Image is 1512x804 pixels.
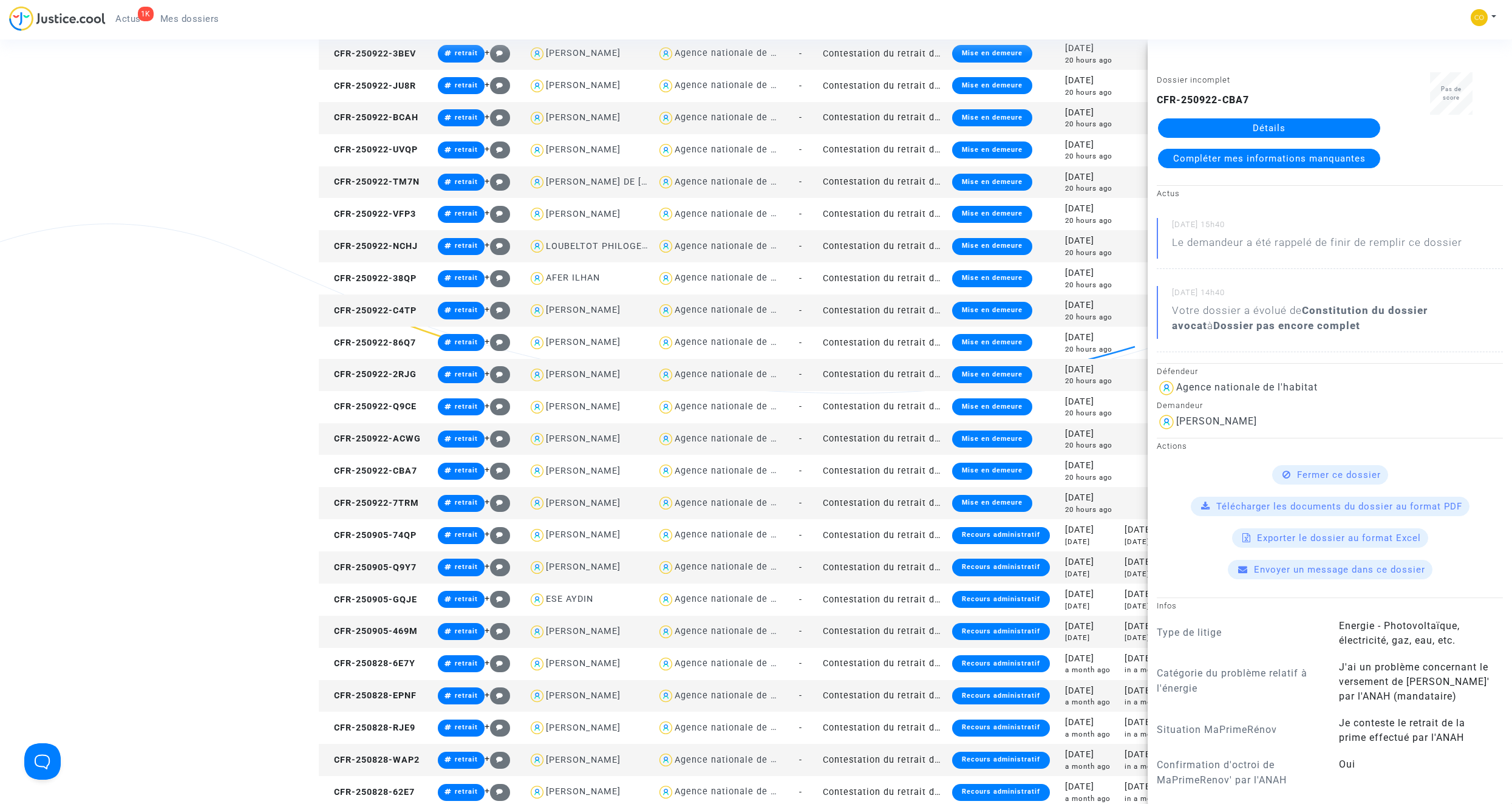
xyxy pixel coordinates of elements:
[485,658,511,668] span: +
[675,209,808,219] div: Agence nationale de l'habitat
[546,48,621,58] div: [PERSON_NAME]
[1065,472,1116,483] div: 20 hours ago
[819,102,947,134] td: Contestation du retrait de [PERSON_NAME] par l'ANAH (mandataire)
[819,262,947,295] td: Contestation du retrait de [PERSON_NAME] par l'ANAH (mandataire)
[485,465,511,475] span: +
[675,369,808,380] div: Agence nationale de l'habitat
[799,112,802,123] span: -
[952,77,1032,94] div: Mise en demeure
[952,463,1032,480] div: Mise en demeure
[1125,665,1167,675] div: in a month
[1157,625,1321,640] p: Type de litige
[952,174,1032,191] div: Mise en demeure
[799,273,802,284] span: -
[528,623,546,641] img: icon-user.svg
[799,434,802,444] span: -
[485,208,511,218] span: +
[528,783,546,801] img: icon-user.svg
[546,273,600,283] div: AFER ILHAN
[657,398,675,416] img: icon-user.svg
[819,38,947,70] td: Contestation du retrait de [PERSON_NAME] par l'ANAH (mandataire)
[1125,523,1167,537] div: [DATE]
[657,783,675,801] img: icon-user.svg
[1065,376,1116,386] div: 20 hours ago
[675,498,808,508] div: Agence nationale de l'habitat
[323,209,416,219] span: CFR-250922-VFP3
[952,109,1032,126] div: Mise en demeure
[1065,633,1116,643] div: [DATE]
[1157,601,1177,610] small: Infos
[528,174,546,191] img: icon-user.svg
[485,80,511,90] span: +
[1065,248,1116,258] div: 20 hours ago
[546,305,621,315] div: [PERSON_NAME]
[455,210,478,217] span: retrait
[819,584,947,616] td: Contestation du retrait de [PERSON_NAME] par l'ANAH (mandataire)
[952,655,1050,672] div: Recours administratif
[1065,106,1116,120] div: [DATE]
[952,334,1032,351] div: Mise en demeure
[546,401,621,412] div: [PERSON_NAME]
[138,7,154,21] div: 1K
[1125,537,1167,547] div: [DATE]
[1065,620,1116,633] div: [DATE]
[952,495,1032,512] div: Mise en demeure
[675,273,808,283] div: Agence nationale de l'habitat
[546,241,654,251] div: LOUBELTOT PHILOGENE
[528,45,546,63] img: icon-user.svg
[1065,363,1116,376] div: [DATE]
[485,272,511,282] span: +
[952,527,1050,544] div: Recours administratif
[528,77,546,95] img: icon-user.svg
[657,431,675,448] img: icon-user.svg
[952,141,1032,158] div: Mise en demeure
[455,49,478,57] span: retrait
[528,494,546,512] img: icon-user.svg
[1172,303,1503,333] div: Votre dossier a évolué de à
[546,690,621,701] div: [PERSON_NAME]
[1172,287,1503,303] small: [DATE] 14h40
[799,369,802,380] span: -
[323,466,417,476] span: CFR-250922-CBA7
[1065,267,1116,280] div: [DATE]
[323,498,419,508] span: CFR-250922-7TRM
[675,145,808,155] div: Agence nationale de l'habitat
[952,302,1032,319] div: Mise en demeure
[799,401,802,412] span: -
[657,655,675,673] img: icon-user.svg
[952,270,1032,287] div: Mise en demeure
[952,623,1050,640] div: Recours administratif
[819,327,947,359] td: Contestation du retrait de [PERSON_NAME] par l'ANAH (mandataire)
[1157,189,1180,198] small: Actus
[528,751,546,769] img: icon-user.svg
[799,177,802,187] span: -
[1471,9,1488,26] img: 5a13cfc393247f09c958b2f13390bacc
[1065,588,1116,601] div: [DATE]
[323,369,417,380] span: CFR-250922-2RJG
[485,561,511,571] span: +
[1065,652,1116,666] div: [DATE]
[675,48,808,58] div: Agence nationale de l'habitat
[1065,523,1116,537] div: [DATE]
[455,435,478,443] span: retrait
[455,370,478,378] span: retrait
[819,166,947,199] td: Contestation du retrait de [PERSON_NAME] par l'ANAH (mandataire)
[1065,601,1116,612] div: [DATE]
[675,434,808,444] div: Agence nationale de l'habitat
[1065,138,1116,152] div: [DATE]
[1065,665,1116,675] div: a month ago
[1172,219,1503,235] small: [DATE] 15h40
[528,719,546,737] img: icon-user.svg
[657,526,675,544] img: icon-user.svg
[323,49,416,59] span: CFR-250922-3BEV
[1157,666,1321,696] p: Catégorie du problème relatif à l'énergie
[528,591,546,608] img: icon-user.svg
[528,559,546,576] img: icon-user.svg
[485,497,511,507] span: +
[115,13,141,24] span: Actus
[675,594,808,604] div: Agence nationale de l'habitat
[1065,344,1116,355] div: 20 hours ago
[657,77,675,95] img: icon-user.svg
[528,431,546,448] img: icon-user.svg
[1065,331,1116,344] div: [DATE]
